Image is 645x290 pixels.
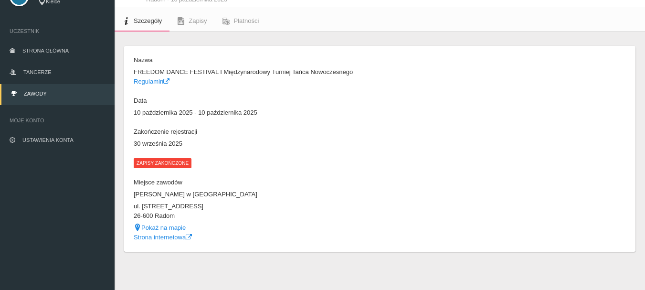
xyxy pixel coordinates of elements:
[234,17,259,24] span: Płatności
[134,234,192,241] a: Strona internetowa
[134,211,375,221] dd: 26-600 Radom
[134,17,162,24] span: Szczegóły
[189,17,207,24] span: Zapisy
[134,178,375,187] dt: Miejsce zawodów
[10,26,105,36] span: Uczestnik
[134,202,375,211] dd: ul. [STREET_ADDRESS]
[115,11,169,32] a: Szczegóły
[134,96,375,106] dt: Data
[134,67,375,77] dd: FREEDOM DANCE FESTIVAL I Międzynarodowy Turniej Tańca Nowoczesnego
[134,139,375,149] dd: 30 września 2025
[10,116,105,125] span: Moje konto
[215,11,267,32] a: Płatności
[23,69,51,75] span: Tancerze
[169,11,214,32] a: Zapisy
[22,48,69,54] span: Strona główna
[134,159,191,166] a: Zapisy zakończone
[134,78,169,85] a: Regulamin
[22,137,74,143] span: Ustawienia konta
[134,190,375,199] dd: [PERSON_NAME] w [GEOGRAPHIC_DATA]
[134,55,375,65] dt: Nazwa
[134,158,191,168] span: Zapisy zakończone
[134,224,186,231] a: Pokaż na mapie
[24,91,47,97] span: Zawody
[134,127,375,137] dt: Zakończenie rejestracji
[134,108,375,118] dd: 10 października 2025 - 10 października 2025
